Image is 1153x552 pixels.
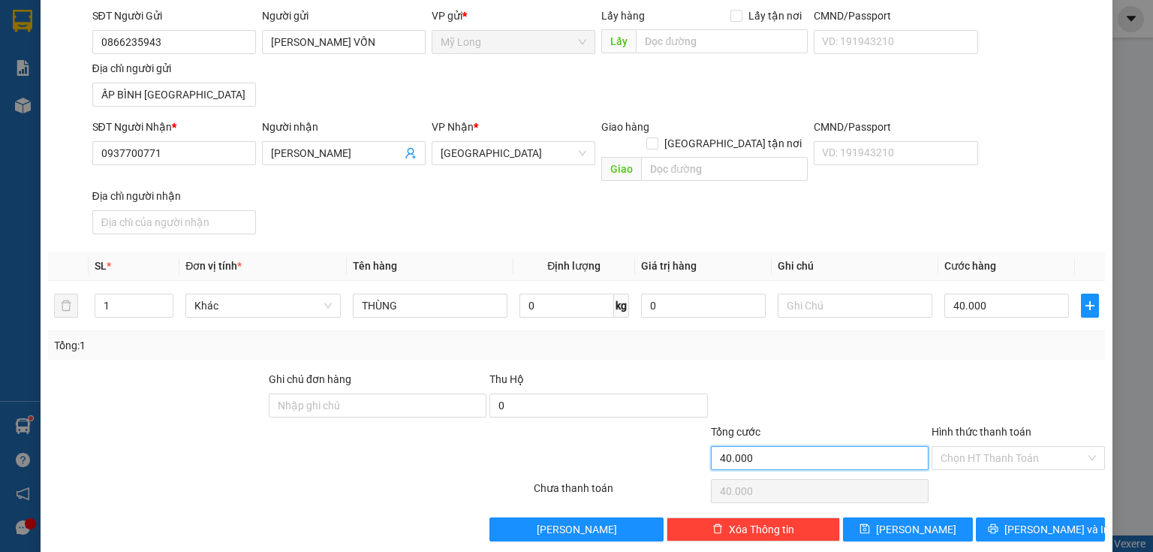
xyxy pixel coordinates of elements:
[13,13,165,31] div: Mỹ Long
[876,521,956,538] span: [PERSON_NAME]
[92,119,256,135] div: SĐT Người Nhận
[814,8,977,24] div: CMND/Passport
[614,294,629,318] span: kg
[729,521,794,538] span: Xóa Thông tin
[353,294,507,318] input: VD: Bàn, Ghế
[532,480,709,506] div: Chưa thanh toán
[176,65,328,86] div: 0777411585
[269,394,486,418] input: Ghi chú đơn hàng
[944,260,996,272] span: Cước hàng
[13,31,165,49] div: [PERSON_NAME]
[54,337,446,354] div: Tổng: 1
[92,8,256,24] div: SĐT Người Gửi
[54,294,78,318] button: delete
[441,142,586,164] span: Sài Gòn
[176,13,212,29] span: Nhận:
[843,517,973,541] button: save[PERSON_NAME]
[92,210,256,234] input: Địa chỉ của người nhận
[641,157,808,181] input: Dọc đường
[262,119,426,135] div: Người nhận
[667,517,840,541] button: deleteXóa Thông tin
[658,135,808,152] span: [GEOGRAPHIC_DATA] tận nơi
[176,47,328,65] div: VY
[641,294,766,318] input: 0
[194,294,331,317] span: Khác
[636,29,808,53] input: Dọc đường
[13,14,36,30] span: Gửi:
[13,49,165,70] div: 0772830420
[932,426,1031,438] label: Hình thức thanh toán
[742,8,808,24] span: Lấy tận nơi
[976,517,1106,541] button: printer[PERSON_NAME] và In
[92,83,256,107] input: Địa chỉ của người gửi
[432,121,474,133] span: VP Nhận
[1082,300,1098,312] span: plus
[712,523,723,535] span: delete
[601,29,636,53] span: Lấy
[405,147,417,159] span: user-add
[601,157,641,181] span: Giao
[262,8,426,24] div: Người gửi
[95,260,107,272] span: SL
[185,260,242,272] span: Đơn vị tính
[814,119,977,135] div: CMND/Passport
[269,373,351,385] label: Ghi chú đơn hàng
[489,373,524,385] span: Thu Hộ
[537,521,617,538] span: [PERSON_NAME]
[711,426,760,438] span: Tổng cước
[859,523,870,535] span: save
[601,10,645,22] span: Lấy hàng
[778,294,932,318] input: Ghi Chú
[988,523,998,535] span: printer
[772,252,938,281] th: Ghi chú
[441,31,586,53] span: Mỹ Long
[92,60,256,77] div: Địa chỉ người gửi
[1081,294,1099,318] button: plus
[432,8,595,24] div: VP gửi
[547,260,601,272] span: Định lượng
[641,260,697,272] span: Giá trị hàng
[353,260,397,272] span: Tên hàng
[176,13,328,47] div: [GEOGRAPHIC_DATA]
[601,121,649,133] span: Giao hàng
[489,517,663,541] button: [PERSON_NAME]
[92,188,256,204] div: Địa chỉ người nhận
[1004,521,1109,538] span: [PERSON_NAME] và In
[13,70,165,142] div: ẤP BÌNH [GEOGRAPHIC_DATA] HÀNG [GEOGRAPHIC_DATA]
